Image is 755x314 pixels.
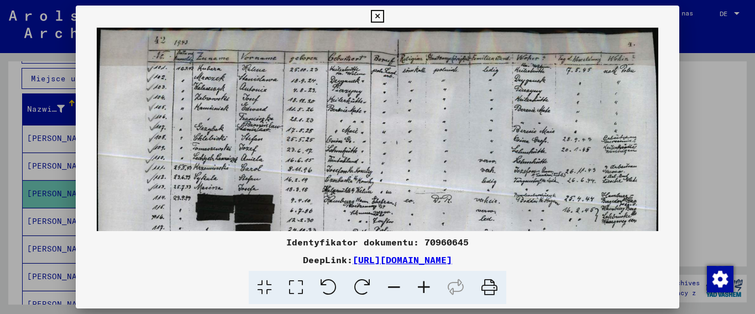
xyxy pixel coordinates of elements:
[707,266,733,292] img: Zmiana zgody
[303,254,353,265] font: DeepLink:
[286,237,469,248] font: Identyfikator dokumentu: 70960645
[353,254,452,265] a: [URL][DOMAIN_NAME]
